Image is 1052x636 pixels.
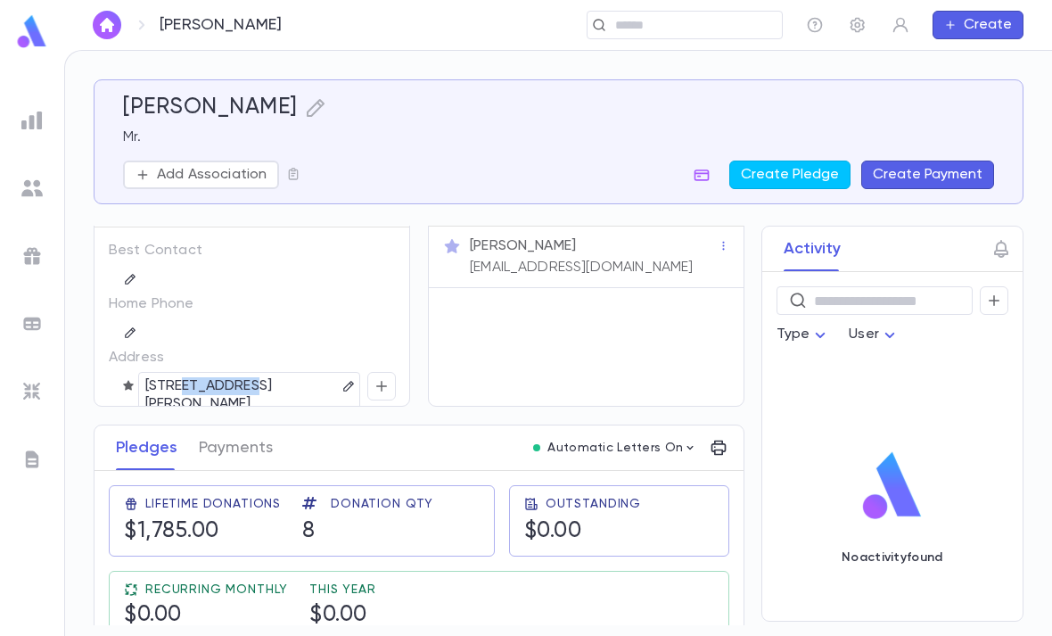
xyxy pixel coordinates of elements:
[124,602,182,629] h5: $0.00
[546,497,641,511] span: Outstanding
[109,290,211,318] p: Home Phone
[849,327,879,342] span: User
[21,449,43,470] img: letters_grey.7941b92b52307dd3b8a917253454ce1c.svg
[21,110,43,131] img: reports_grey.c525e4749d1bce6a11f5fe2a8de1b229.svg
[116,425,177,470] button: Pledges
[21,313,43,335] img: batches_grey.339ca447c9d9533ef1741baa751efc33.svg
[21,381,43,402] img: imports_grey.530a8a0e642e233f2baf0ef88e8c9fcb.svg
[302,518,316,545] h5: 8
[14,14,50,49] img: logo
[849,318,900,352] div: User
[526,435,704,460] button: Automatic Letters On
[21,178,43,199] img: students_grey.60c7aba0da46da39d6d829b817ac14fc.svg
[331,497,433,511] span: Donation Qty
[842,550,942,565] p: No activity found
[160,15,282,35] p: [PERSON_NAME]
[157,166,267,184] p: Add Association
[777,318,832,352] div: Type
[547,441,683,455] p: Automatic Letters On
[309,582,376,597] span: This Year
[96,18,118,32] img: home_white.a664292cf8c1dea59945f0da9f25487c.svg
[124,518,219,545] h5: $1,785.00
[309,602,367,629] h5: $0.00
[21,245,43,267] img: campaigns_grey.99e729a5f7ee94e3726e6486bddda8f1.svg
[470,237,576,255] p: [PERSON_NAME]
[145,497,281,511] span: Lifetime Donations
[933,11,1023,39] button: Create
[145,582,288,597] span: Recurring Monthly
[199,425,273,470] button: Payments
[109,236,211,265] p: Best Contact
[784,227,841,271] button: Activity
[729,161,851,189] button: Create Pledge
[470,259,693,277] p: [EMAIL_ADDRESS][DOMAIN_NAME]
[777,327,810,342] span: Type
[109,343,211,372] p: Address
[145,376,339,415] p: [STREET_ADDRESS][PERSON_NAME]
[123,161,279,189] button: Add Association
[123,128,994,146] p: Mr.
[856,450,929,522] img: logo
[524,518,582,545] h5: $0.00
[861,161,994,189] button: Create Payment
[123,95,298,121] h5: [PERSON_NAME]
